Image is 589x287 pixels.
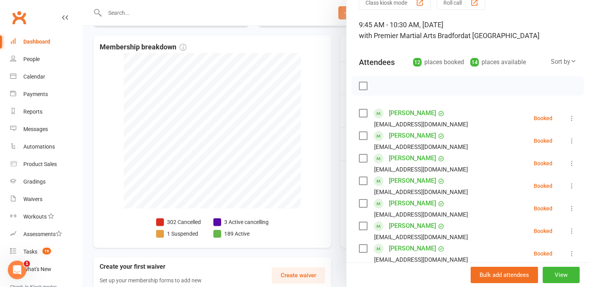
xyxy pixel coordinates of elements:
[23,91,48,97] div: Payments
[543,267,580,283] button: View
[374,232,468,242] div: [EMAIL_ADDRESS][DOMAIN_NAME]
[10,191,82,208] a: Waivers
[23,178,46,185] div: Gradings
[10,33,82,51] a: Dashboard
[23,126,48,132] div: Messages
[389,197,436,210] a: [PERSON_NAME]
[534,183,552,189] div: Booked
[23,56,40,62] div: People
[10,68,82,86] a: Calendar
[10,86,82,103] a: Payments
[10,208,82,226] a: Workouts
[534,251,552,256] div: Booked
[359,31,464,40] span: with Premier Martial Arts Bradford
[534,206,552,211] div: Booked
[389,220,436,232] a: [PERSON_NAME]
[23,143,55,150] div: Automations
[10,138,82,156] a: Automations
[9,8,29,27] a: Clubworx
[534,138,552,143] div: Booked
[389,107,436,119] a: [PERSON_NAME]
[413,57,464,68] div: places booked
[464,31,540,40] span: at [GEOGRAPHIC_DATA]
[374,255,468,265] div: [EMAIL_ADDRESS][DOMAIN_NAME]
[10,261,82,278] a: What's New
[23,196,42,202] div: Waivers
[10,156,82,173] a: Product Sales
[42,248,51,254] span: 16
[374,164,468,175] div: [EMAIL_ADDRESS][DOMAIN_NAME]
[471,267,538,283] button: Bulk add attendees
[374,187,468,197] div: [EMAIL_ADDRESS][DOMAIN_NAME]
[23,266,51,272] div: What's New
[10,226,82,243] a: Assessments
[389,175,436,187] a: [PERSON_NAME]
[23,38,50,45] div: Dashboard
[23,108,42,115] div: Reports
[389,242,436,255] a: [PERSON_NAME]
[389,129,436,142] a: [PERSON_NAME]
[551,57,577,67] div: Sort by
[10,103,82,121] a: Reports
[359,57,395,68] div: Attendees
[10,173,82,191] a: Gradings
[23,213,47,220] div: Workouts
[374,210,468,220] div: [EMAIL_ADDRESS][DOMAIN_NAME]
[470,58,479,66] div: 14
[23,248,37,255] div: Tasks
[10,121,82,138] a: Messages
[413,58,422,66] div: 12
[23,231,62,237] div: Assessments
[374,119,468,129] div: [EMAIL_ADDRESS][DOMAIN_NAME]
[23,73,45,80] div: Calendar
[374,142,468,152] div: [EMAIL_ADDRESS][DOMAIN_NAME]
[24,261,30,267] span: 1
[534,228,552,234] div: Booked
[10,243,82,261] a: Tasks 16
[10,51,82,68] a: People
[534,161,552,166] div: Booked
[470,57,526,68] div: places available
[534,115,552,121] div: Booked
[389,152,436,164] a: [PERSON_NAME]
[359,19,577,41] div: 9:45 AM - 10:30 AM, [DATE]
[23,161,57,167] div: Product Sales
[8,261,26,279] iframe: Intercom live chat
